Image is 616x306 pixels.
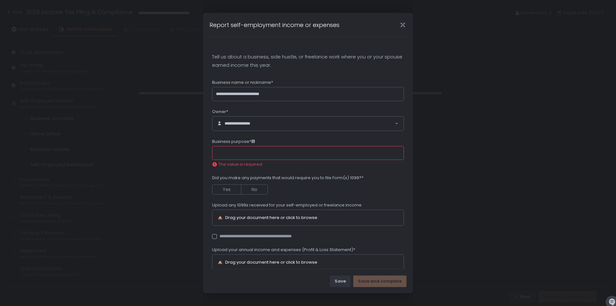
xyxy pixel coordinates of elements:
h1: Report self-employment income or expenses [210,21,339,29]
button: Yes [212,184,241,195]
span: The value is required [218,162,262,167]
span: Upload any 1099s received for your self-employed or freelance income [212,202,362,208]
div: Drag your document here or click to browse [225,215,317,220]
div: Save [335,278,346,284]
p: Tell us about a business, side hustle, or freelance work where you or your spouse earned income t... [212,53,404,69]
span: Business purpose* [212,139,255,144]
button: No [241,184,268,195]
span: Did you make any payments that would require you to file Form(s) 1099?* [212,175,364,181]
div: Close [392,21,413,29]
div: Search for option [212,117,404,131]
span: Upload your annual income and expenses (Profit & Loss Statement)* [212,247,355,253]
span: Business name or nickname* [212,80,273,85]
div: Drag your document here or click to browse [225,260,317,264]
button: Save [330,275,351,287]
span: Owner* [212,109,228,115]
input: Search for option [258,120,394,127]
